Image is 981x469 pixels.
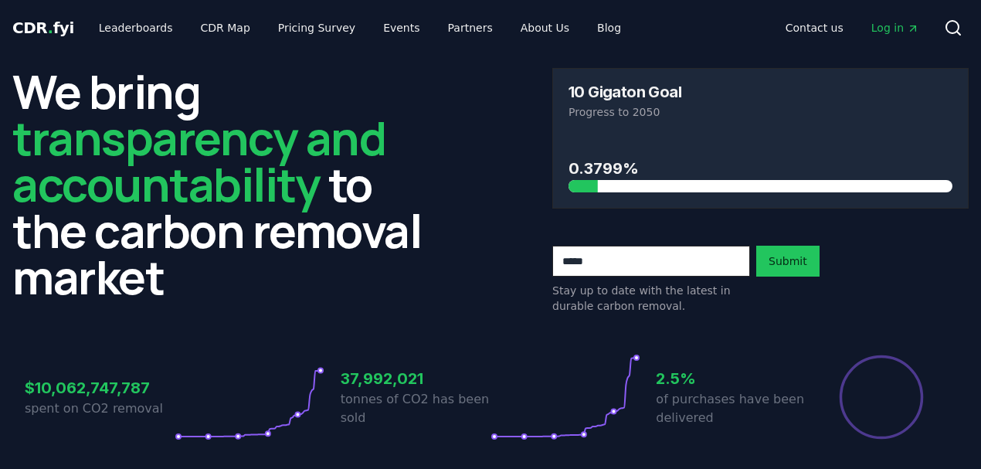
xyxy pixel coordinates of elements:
[188,14,263,42] a: CDR Map
[87,14,633,42] nav: Main
[266,14,368,42] a: Pricing Survey
[87,14,185,42] a: Leaderboards
[773,14,856,42] a: Contact us
[871,20,919,36] span: Log in
[838,354,925,440] div: Percentage of sales delivered
[569,84,681,100] h3: 10 Gigaton Goal
[552,283,750,314] p: Stay up to date with the latest in durable carbon removal.
[25,399,175,418] p: spent on CO2 removal
[12,19,74,37] span: CDR fyi
[773,14,932,42] nav: Main
[508,14,582,42] a: About Us
[12,106,385,216] span: transparency and accountability
[25,376,175,399] h3: $10,062,747,787
[585,14,633,42] a: Blog
[656,367,806,390] h3: 2.5%
[436,14,505,42] a: Partners
[341,367,490,390] h3: 37,992,021
[12,17,74,39] a: CDR.fyi
[756,246,820,277] button: Submit
[48,19,53,37] span: .
[371,14,432,42] a: Events
[656,390,806,427] p: of purchases have been delivered
[12,68,429,300] h2: We bring to the carbon removal market
[569,157,952,180] h3: 0.3799%
[859,14,932,42] a: Log in
[569,104,952,120] p: Progress to 2050
[341,390,490,427] p: tonnes of CO2 has been sold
